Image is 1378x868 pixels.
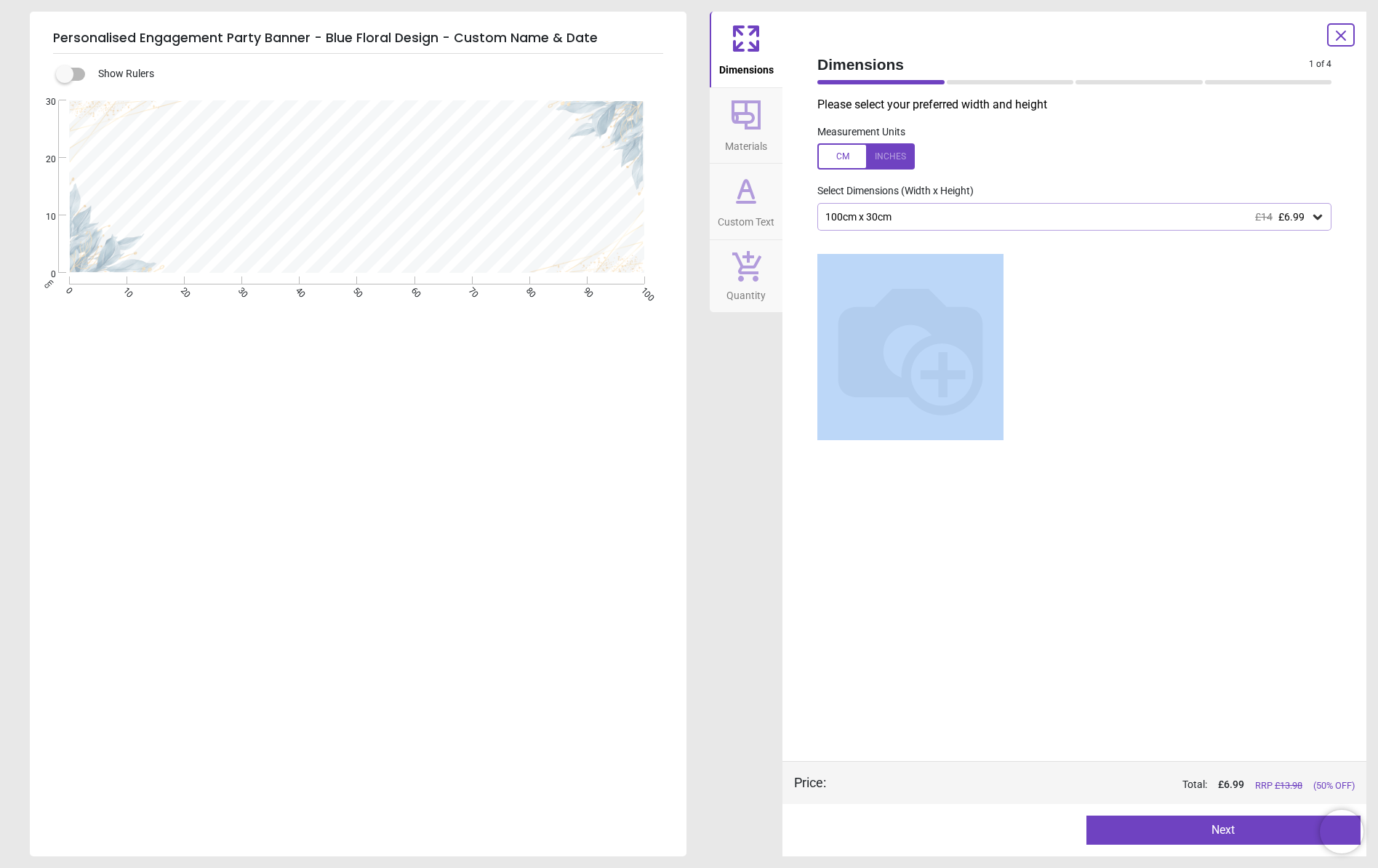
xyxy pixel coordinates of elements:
img: Helper for size comparison [817,254,1004,440]
button: Custom Text [710,164,782,239]
button: Materials [710,88,782,164]
span: 1 of 4 [1309,58,1331,71]
div: Price : [794,773,826,792]
div: 100cm x 30cm [824,211,1310,223]
span: 20 [28,154,56,166]
span: £14 [1255,211,1273,223]
button: Next [1086,816,1361,845]
p: Please select your preferred width and height [817,97,1343,113]
label: Select Dimensions (Width x Height) [806,184,974,199]
span: Materials [725,132,767,154]
button: Dimensions [710,12,782,87]
span: 10 [28,211,56,223]
span: £6.99 [1278,211,1305,223]
span: RRP [1255,779,1302,792]
span: £ 13.98 [1275,780,1302,791]
button: Quantity [710,240,782,313]
span: 6.99 [1224,779,1244,790]
span: £ [1218,778,1244,792]
label: Measurement Units [817,125,905,140]
iframe: Brevo live chat [1320,810,1363,853]
span: (50% OFF) [1313,779,1355,792]
span: Custom Text [718,208,774,230]
span: Dimensions [719,56,774,78]
div: Show Rulers [65,65,686,83]
div: Total: [848,778,1355,792]
span: 0 [28,268,56,281]
span: Dimensions [817,54,1309,75]
h5: Personalised Engagement Party Banner - Blue Floral Design - Custom Name & Date [53,23,663,54]
span: 30 [28,96,56,108]
span: Quantity [726,282,766,303]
